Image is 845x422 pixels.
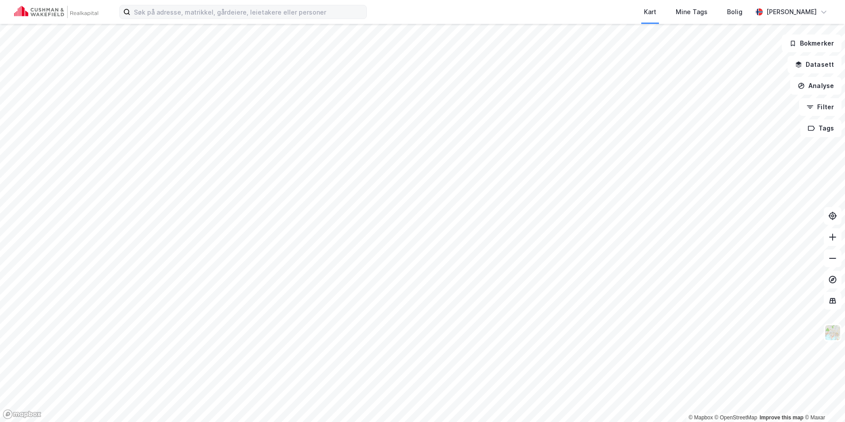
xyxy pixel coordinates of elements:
[689,414,713,421] a: Mapbox
[727,7,742,17] div: Bolig
[130,5,366,19] input: Søk på adresse, matrikkel, gårdeiere, leietakere eller personer
[799,98,841,116] button: Filter
[790,77,841,95] button: Analyse
[715,414,757,421] a: OpenStreetMap
[766,7,817,17] div: [PERSON_NAME]
[788,56,841,73] button: Datasett
[760,414,803,421] a: Improve this map
[800,119,841,137] button: Tags
[3,409,42,419] a: Mapbox homepage
[782,35,841,52] button: Bokmerker
[14,6,98,18] img: cushman-wakefield-realkapital-logo.202ea83816669bd177139c58696a8fa1.svg
[801,380,845,422] div: Kontrollprogram for chat
[676,7,708,17] div: Mine Tags
[644,7,656,17] div: Kart
[824,324,841,341] img: Z
[801,380,845,422] iframe: Chat Widget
